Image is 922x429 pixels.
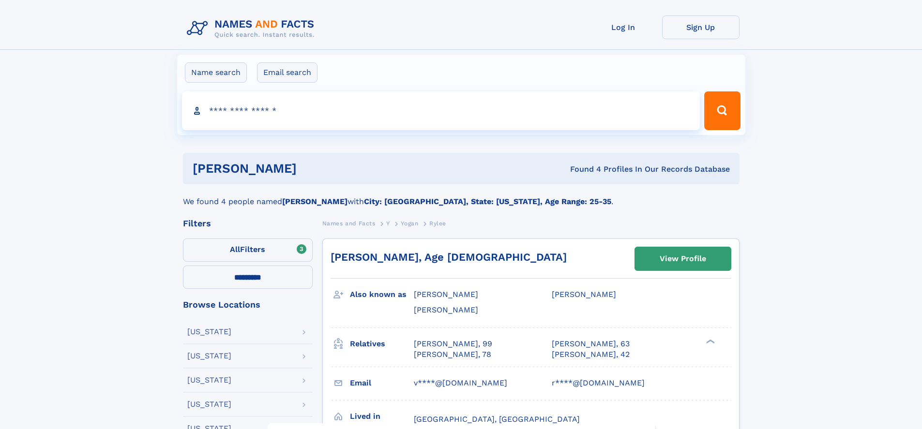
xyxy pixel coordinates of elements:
[230,245,240,254] span: All
[182,91,700,130] input: search input
[414,305,478,314] span: [PERSON_NAME]
[183,238,313,262] label: Filters
[552,339,630,349] a: [PERSON_NAME], 63
[187,376,231,384] div: [US_STATE]
[350,375,414,391] h3: Email
[552,349,630,360] a: [PERSON_NAME], 42
[193,163,434,175] h1: [PERSON_NAME]
[660,248,706,270] div: View Profile
[704,91,740,130] button: Search Button
[429,220,446,227] span: Rylee
[183,300,313,309] div: Browse Locations
[414,339,492,349] a: [PERSON_NAME], 99
[322,217,376,229] a: Names and Facts
[585,15,662,39] a: Log In
[552,290,616,299] span: [PERSON_NAME]
[414,414,580,424] span: [GEOGRAPHIC_DATA], [GEOGRAPHIC_DATA]
[185,62,247,83] label: Name search
[386,220,390,227] span: Y
[401,220,418,227] span: Yogan
[183,219,313,228] div: Filters
[433,164,730,175] div: Found 4 Profiles In Our Records Database
[257,62,317,83] label: Email search
[662,15,740,39] a: Sign Up
[183,15,322,42] img: Logo Names and Facts
[183,184,740,207] div: We found 4 people named with .
[187,352,231,360] div: [US_STATE]
[350,286,414,303] h3: Also known as
[635,247,731,270] a: View Profile
[414,290,478,299] span: [PERSON_NAME]
[704,338,715,344] div: ❯
[386,217,390,229] a: Y
[350,336,414,352] h3: Relatives
[364,197,611,206] b: City: [GEOGRAPHIC_DATA], State: [US_STATE], Age Range: 25-35
[331,251,567,263] a: [PERSON_NAME], Age [DEMOGRAPHIC_DATA]
[187,328,231,336] div: [US_STATE]
[414,349,491,360] a: [PERSON_NAME], 78
[187,400,231,408] div: [US_STATE]
[350,408,414,425] h3: Lived in
[401,217,418,229] a: Yogan
[282,197,348,206] b: [PERSON_NAME]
